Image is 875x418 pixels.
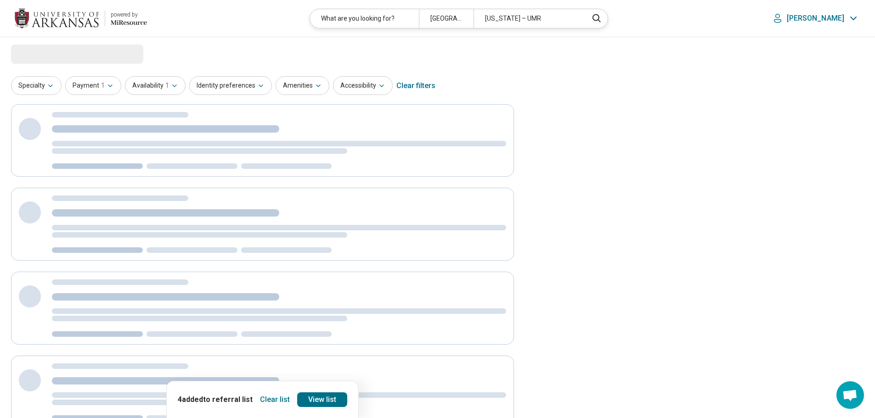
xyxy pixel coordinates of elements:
div: Clear filters [396,75,435,97]
div: What are you looking for? [310,9,419,28]
button: Accessibility [333,76,393,95]
span: 1 [101,81,105,90]
button: Clear list [256,392,294,407]
div: Open chat [836,381,864,409]
img: University of Arkansas [15,7,99,29]
a: View list [297,392,347,407]
button: Availability1 [125,76,186,95]
div: powered by [111,11,147,19]
a: University of Arkansaspowered by [15,7,147,29]
button: Payment1 [65,76,121,95]
p: 4 added [178,394,253,405]
button: Identity preferences [189,76,272,95]
button: Amenities [276,76,329,95]
p: [PERSON_NAME] [787,14,844,23]
span: 1 [165,81,169,90]
div: [US_STATE] – UMR [474,9,582,28]
span: to referral list [203,395,253,404]
div: [GEOGRAPHIC_DATA] [419,9,474,28]
span: Loading... [11,45,88,63]
button: Specialty [11,76,62,95]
